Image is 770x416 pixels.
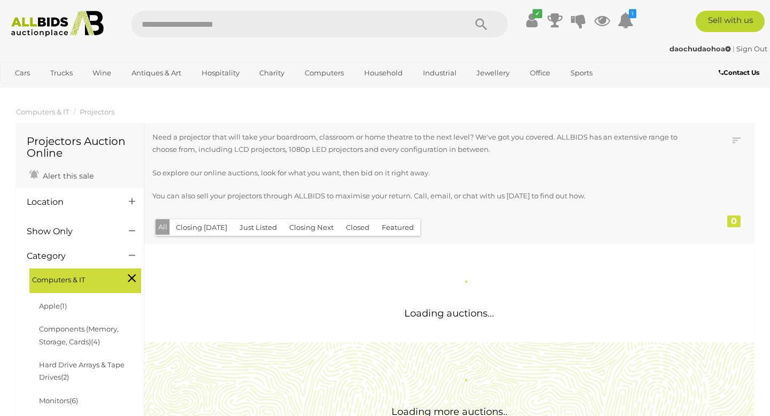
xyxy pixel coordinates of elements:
[86,64,118,82] a: Wine
[696,11,765,32] a: Sell with us
[6,11,110,37] img: Allbids.com.au
[39,325,119,345] a: Components (Memory, Storage, Cards)(4)
[719,67,762,79] a: Contact Us
[39,302,67,310] a: Apple(1)
[523,11,540,30] a: ✔
[533,9,542,18] i: ✔
[43,64,80,82] a: Trucks
[152,167,689,179] p: So explore our online auctions, look for what you want, then bid on it right away.
[375,219,420,236] button: Featured
[404,307,494,319] span: Loading auctions...
[195,64,247,82] a: Hospitality
[523,64,557,82] a: Office
[283,219,340,236] button: Closing Next
[618,11,634,30] a: 1
[340,219,376,236] button: Closed
[32,271,112,286] span: Computers & IT
[564,64,599,82] a: Sports
[733,44,735,53] span: |
[416,64,464,82] a: Industrial
[156,219,170,235] button: All
[152,190,689,202] p: You can also sell your projectors through ALLBIDS to maximise your return. Call, email, or chat w...
[61,373,69,381] span: (2)
[727,215,741,227] div: 0
[736,44,767,53] a: Sign Out
[91,337,100,346] span: (4)
[629,9,636,18] i: 1
[27,135,133,159] h1: Projectors Auction Online
[469,64,517,82] a: Jewellery
[669,44,733,53] a: daochudaohoa
[27,251,113,261] h4: Category
[252,64,291,82] a: Charity
[298,64,351,82] a: Computers
[39,360,125,381] a: Hard Drive Arrays & Tape Drives(2)
[16,107,69,116] a: Computers & IT
[357,64,410,82] a: Household
[152,131,689,156] p: Need a projector that will take your boardroom, classroom or home theatre to the next level? We'v...
[70,396,78,405] span: (6)
[27,197,113,207] h4: Location
[125,64,188,82] a: Antiques & Art
[8,64,37,82] a: Cars
[669,44,731,53] strong: daochudaohoa
[233,219,283,236] button: Just Listed
[719,68,759,76] b: Contact Us
[170,219,234,236] button: Closing [DATE]
[27,227,113,236] h4: Show Only
[8,82,98,99] a: [GEOGRAPHIC_DATA]
[27,167,96,183] a: Alert this sale
[39,396,78,405] a: Monitors(6)
[40,171,94,181] span: Alert this sale
[60,302,67,310] span: (1)
[455,11,508,37] button: Search
[80,107,114,116] a: Projectors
